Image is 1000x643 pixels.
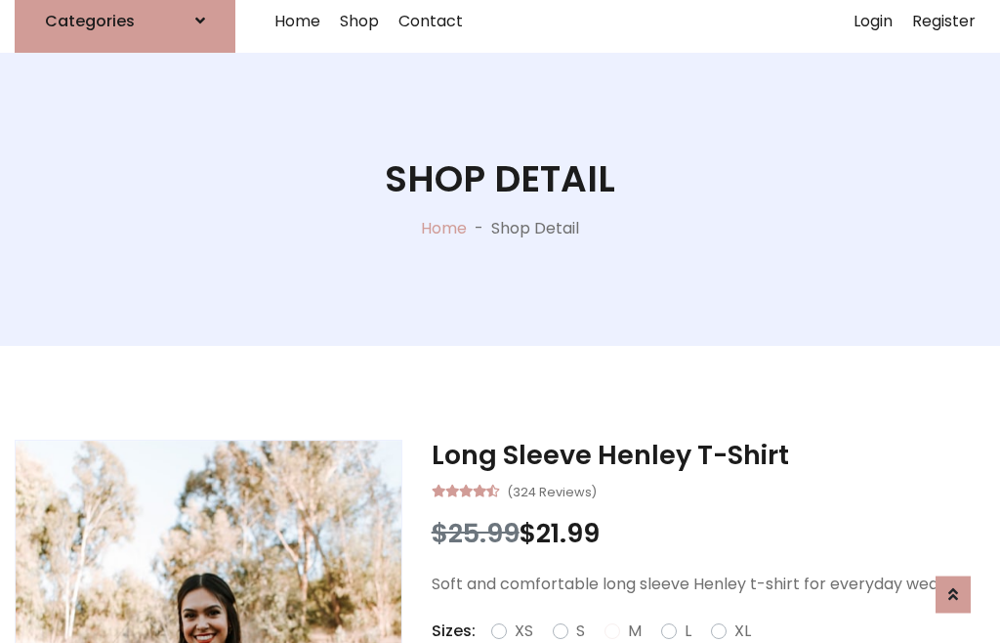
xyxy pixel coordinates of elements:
[432,573,985,596] p: Soft and comfortable long sleeve Henley t-shirt for everyday wear.
[515,620,533,643] label: XS
[432,620,476,643] p: Sizes:
[432,515,520,551] span: $25.99
[576,620,585,643] label: S
[507,479,597,502] small: (324 Reviews)
[432,518,985,549] h3: $
[421,217,467,239] a: Home
[628,620,642,643] label: M
[491,217,579,240] p: Shop Detail
[385,157,615,201] h1: Shop Detail
[432,440,985,471] h3: Long Sleeve Henley T-Shirt
[467,217,491,240] p: -
[536,515,600,551] span: 21.99
[734,620,751,643] label: XL
[45,12,135,30] h6: Categories
[685,620,691,643] label: L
